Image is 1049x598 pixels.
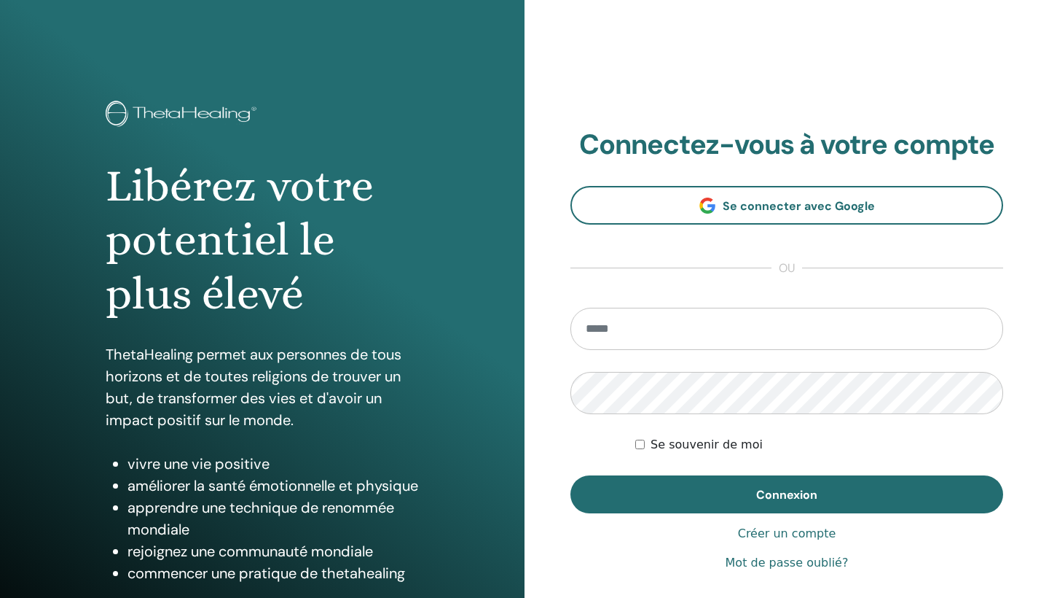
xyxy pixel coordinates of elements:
[756,487,817,502] span: Connexion
[570,128,1003,162] h2: Connectez-vous à votre compte
[771,260,802,277] span: ou
[127,497,419,540] li: apprendre une technique de renommée mondiale
[127,453,419,475] li: vivre une vie positive
[635,436,1003,454] div: Keep me authenticated indefinitely or until I manually logout
[106,343,419,431] p: ThetaHealing permet aux personnes de tous horizons et de toutes religions de trouver un but, de t...
[127,475,419,497] li: améliorer la santé émotionnelle et physique
[106,159,419,322] h1: Libérez votre potentiel le plus élevé
[726,554,849,572] a: Mot de passe oublié?
[738,525,836,543] a: Créer un compte
[570,186,1003,225] a: Se connecter avec Google
[723,198,875,214] span: Se connecter avec Google
[570,475,1003,513] button: Connexion
[651,436,763,454] label: Se souvenir de moi
[127,562,419,584] li: commencer une pratique de thetahealing
[127,540,419,562] li: rejoignez une communauté mondiale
